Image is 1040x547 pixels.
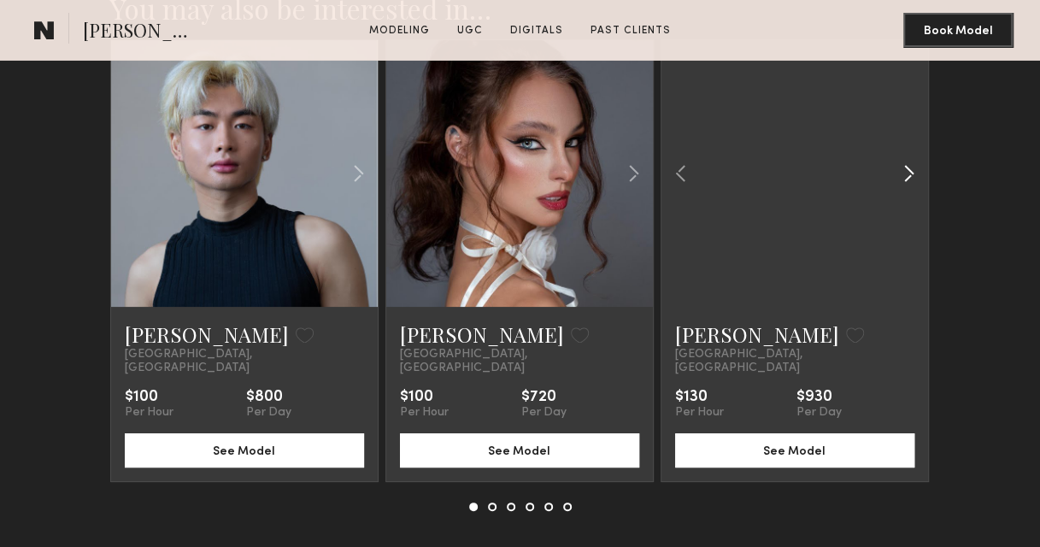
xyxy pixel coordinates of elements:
[400,389,449,406] div: $100
[400,433,639,468] button: See Model
[246,389,291,406] div: $800
[675,389,724,406] div: $130
[796,406,842,420] div: Per Day
[83,17,202,47] span: [PERSON_NAME]
[400,348,639,375] span: [GEOGRAPHIC_DATA], [GEOGRAPHIC_DATA]
[400,406,449,420] div: Per Hour
[125,321,289,348] a: [PERSON_NAME]
[675,348,914,375] span: [GEOGRAPHIC_DATA], [GEOGRAPHIC_DATA]
[521,389,567,406] div: $720
[362,23,437,38] a: Modeling
[521,406,567,420] div: Per Day
[400,321,564,348] a: [PERSON_NAME]
[503,23,570,38] a: Digitals
[903,13,1013,47] button: Book Model
[903,22,1013,37] a: Book Model
[125,433,364,468] button: See Model
[675,406,724,420] div: Per Hour
[400,443,639,457] a: See Model
[125,389,173,406] div: $100
[246,406,291,420] div: Per Day
[125,348,364,375] span: [GEOGRAPHIC_DATA], [GEOGRAPHIC_DATA]
[675,433,914,468] button: See Model
[675,321,839,348] a: [PERSON_NAME]
[796,389,842,406] div: $930
[125,406,173,420] div: Per Hour
[450,23,490,38] a: UGC
[584,23,678,38] a: Past Clients
[675,443,914,457] a: See Model
[125,443,364,457] a: See Model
